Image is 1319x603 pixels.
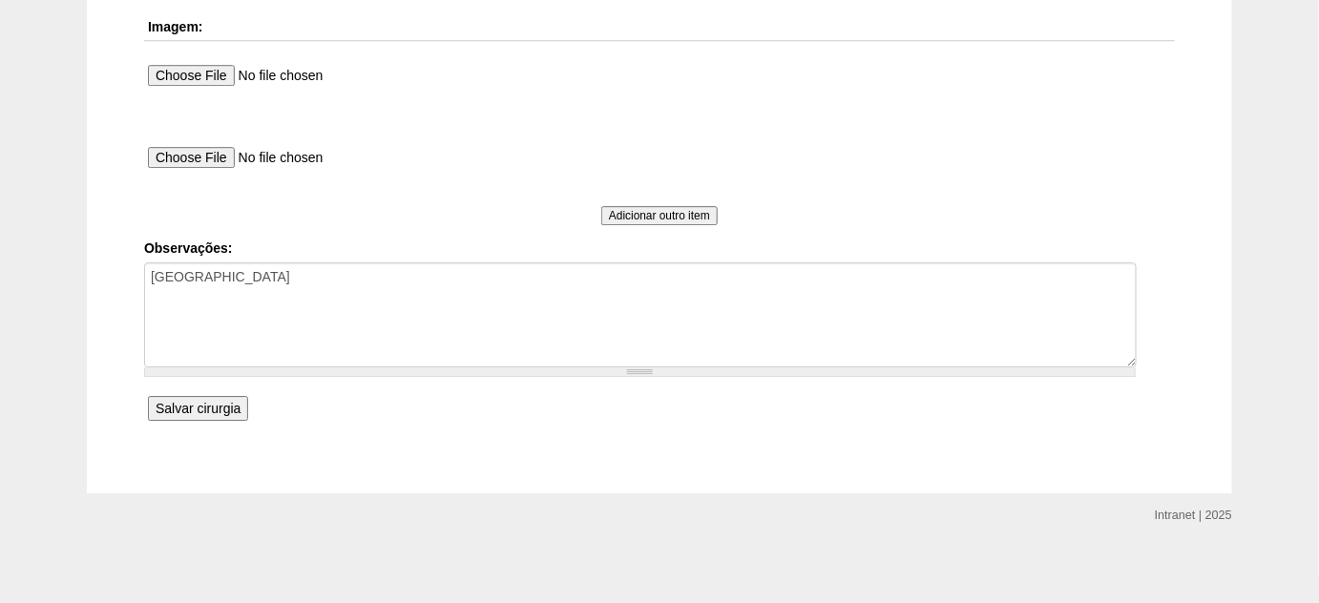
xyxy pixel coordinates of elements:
[144,239,1175,258] label: Observações:
[144,13,1175,41] th: Imagem:
[148,396,248,421] input: Salvar cirurgia
[1155,506,1232,525] div: Intranet | 2025
[601,206,718,225] input: Adicionar outro item
[144,262,1137,367] textarea: [GEOGRAPHIC_DATA]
